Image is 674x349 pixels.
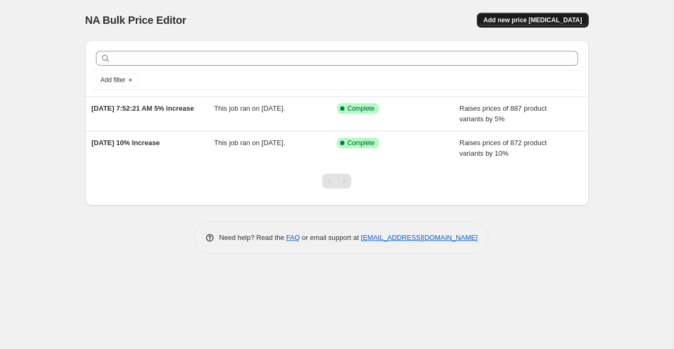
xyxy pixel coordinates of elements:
[348,139,375,147] span: Complete
[214,139,285,147] span: This job ran on [DATE].
[214,104,285,112] span: This job ran on [DATE].
[322,174,351,189] nav: Pagination
[361,234,477,241] a: [EMAIL_ADDRESS][DOMAIN_NAME]
[101,76,126,84] span: Add filter
[300,234,361,241] span: or email support at
[286,234,300,241] a: FAQ
[85,14,187,26] span: NA Bulk Price Editor
[96,74,138,86] button: Add filter
[483,16,582,24] span: Add new price [MEDICAL_DATA]
[219,234,287,241] span: Need help? Read the
[459,139,547,157] span: Raises prices of 872 product variants by 10%
[348,104,375,113] span: Complete
[92,139,160,147] span: [DATE] 10% Increase
[477,13,588,28] button: Add new price [MEDICAL_DATA]
[92,104,194,112] span: [DATE] 7:52:21 AM 5% increase
[459,104,547,123] span: Raises prices of 887 product variants by 5%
